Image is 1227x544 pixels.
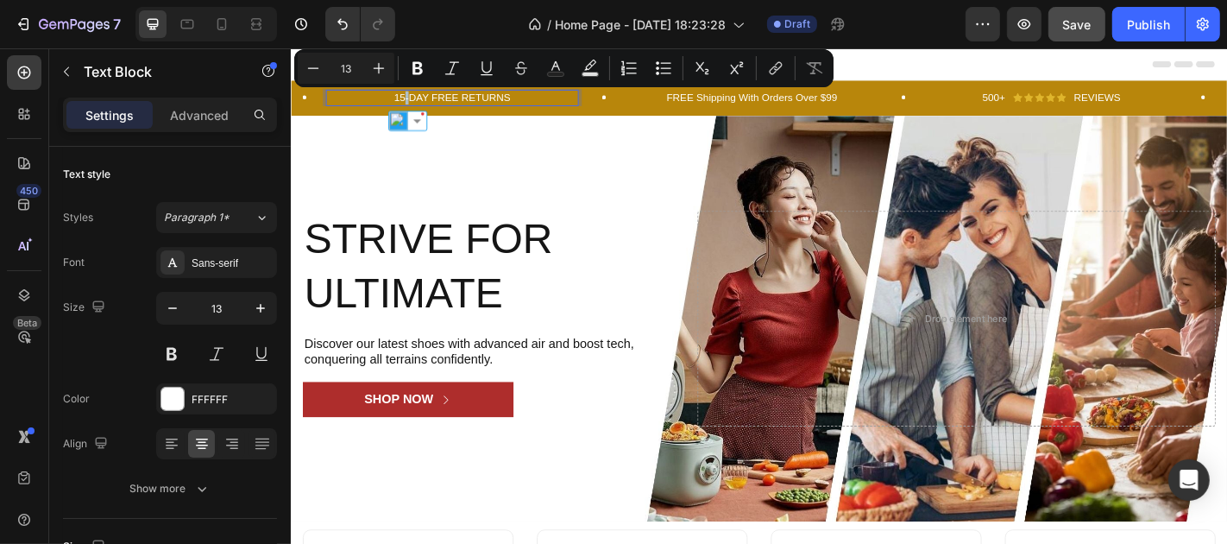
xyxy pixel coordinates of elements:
div: Font [63,255,85,270]
div: Align [63,433,111,456]
iframe: Design area [291,48,1227,544]
span: / [547,16,551,34]
button: Show more [63,473,277,504]
div: Sans-serif [192,256,273,271]
div: Beta [13,316,41,330]
button: Publish [1112,7,1185,41]
span: Save [1063,17,1092,32]
div: Color [63,391,90,407]
div: Undo/Redo [325,7,395,41]
div: Publish [1127,16,1170,34]
div: Text style [63,167,110,182]
button: Save [1048,7,1105,41]
div: Open Intercom Messenger [1168,459,1210,501]
div: Styles [63,210,93,225]
button: Paragraph 1* [156,202,277,233]
button: 7 [7,7,129,41]
p: Advanced [170,106,229,124]
p: 7 [113,14,121,35]
div: Show more [130,480,211,497]
div: Drop element here [701,292,792,306]
p: Settings [85,106,134,124]
div: Size [63,296,109,319]
span: Paragraph 1* [164,210,230,225]
span: Draft [784,16,810,32]
p: Text Block [84,61,230,82]
div: Editor contextual toolbar [294,49,834,87]
div: 450 [16,184,41,198]
span: Home Page - [DATE] 18:23:28 [555,16,726,34]
div: FFFFFF [192,392,273,408]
